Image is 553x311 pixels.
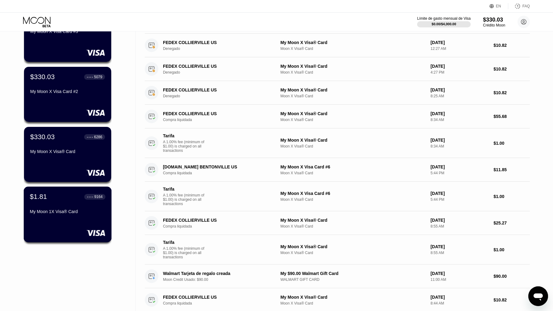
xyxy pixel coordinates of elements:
[163,187,206,192] div: Tarifa
[145,105,530,128] div: FEDEX COLLIERVILLE USCompra liquidadaMy Moon X Visa® CardMoon X Visa® Card[DATE]8:34 AM$55.68
[280,46,425,51] div: Moon X Visa® Card
[494,194,530,199] div: $1.00
[163,171,281,175] div: Compra liquidada
[30,89,105,94] div: My Moon X Visa Card #2
[24,127,111,182] div: $330.03● ● ● ●6286My Moon X Visa® Card
[483,23,505,27] div: Crédito Moon
[280,218,425,223] div: My Moon X Visa® Card
[163,111,272,116] div: FEDEX COLLIERVILLE US
[483,17,505,27] div: $330.03Crédito Moon
[163,218,272,223] div: FEDEX COLLIERVILLE US
[163,277,281,282] div: Moon Credit Usado: $90.00
[431,244,489,249] div: [DATE]
[145,265,530,288] div: Walmart Tarjeta de regalo creadaMoon Credit Usado: $90.00My $90.00 Walmart Gift CardWALMART GIFT ...
[280,64,425,69] div: My Moon X Visa® Card
[24,67,111,122] div: $330.03● ● ● ●5079My Moon X Visa Card #2
[87,136,93,138] div: ● ● ● ●
[280,94,425,98] div: Moon X Visa® Card
[145,182,530,211] div: TarifaA 1.00% fee (minimum of $1.00) is charged on all transactionsMy Moon X Visa Card #6Moon X V...
[494,90,530,95] div: $10.82
[280,197,425,202] div: Moon X Visa® Card
[431,171,489,175] div: 5:44 PM
[280,271,425,276] div: My $90.00 Walmart Gift Card
[30,209,105,214] div: My Moon 1X Visa® Card
[431,87,489,92] div: [DATE]
[431,197,489,202] div: 5:44 PM
[280,295,425,300] div: My Moon X Visa® Card
[163,246,209,259] div: A 1.00% fee (minimum of $1.00) is charged on all transactions
[483,17,505,23] div: $330.03
[30,193,47,201] div: $1.81
[431,94,489,98] div: 8:25 AM
[145,81,530,105] div: FEDEX COLLIERVILLE USDenegadoMy Moon X Visa® CardMoon X Visa® Card[DATE]8:25 AM$10.82
[145,34,530,57] div: FEDEX COLLIERVILLE USDenegadoMy Moon X Visa® CardMoon X Visa® Card[DATE]12:27 AM$10.82
[494,141,530,146] div: $1.00
[163,301,281,305] div: Compra liquidada
[30,73,55,81] div: $330.03
[280,138,425,143] div: My Moon X Visa® Card
[431,40,489,45] div: [DATE]
[494,43,530,48] div: $10.82
[24,187,111,242] div: $1.81● ● ● ●9164My Moon 1X Visa® Card
[431,251,489,255] div: 8:55 AM
[523,4,530,8] div: FAQ
[431,70,489,75] div: 4:27 PM
[280,171,425,175] div: Moon X Visa® Card
[431,277,489,282] div: 11:00 AM
[94,75,102,79] div: 5079
[145,128,530,158] div: TarifaA 1.00% fee (minimum of $1.00) is charged on all transactionsMy Moon X Visa® CardMoon X Vis...
[431,111,489,116] div: [DATE]
[163,133,206,138] div: Tarifa
[431,191,489,196] div: [DATE]
[280,118,425,122] div: Moon X Visa® Card
[431,46,489,51] div: 12:27 AM
[163,193,209,206] div: A 1.00% fee (minimum of $1.00) is charged on all transactions
[163,64,272,69] div: FEDEX COLLIERVILLE US
[280,251,425,255] div: Moon X Visa® Card
[163,94,281,98] div: Denegado
[494,247,530,252] div: $1.00
[431,164,489,169] div: [DATE]
[431,218,489,223] div: [DATE]
[163,46,281,51] div: Denegado
[508,3,530,9] div: FAQ
[494,67,530,71] div: $10.82
[280,40,425,45] div: My Moon X Visa® Card
[528,286,548,306] iframe: Botón para iniciar la ventana de mensajería
[145,158,530,182] div: [DOMAIN_NAME] BENTONVILLE USCompra liquidadaMy Moon X Visa Card #6Moon X Visa® Card[DATE]5:44 PM$...
[496,4,501,8] div: EN
[280,224,425,228] div: Moon X Visa® Card
[163,295,272,300] div: FEDEX COLLIERVILLE US
[490,3,508,9] div: EN
[280,111,425,116] div: My Moon X Visa® Card
[494,167,530,172] div: $11.85
[280,87,425,92] div: My Moon X Visa® Card
[280,144,425,148] div: Moon X Visa® Card
[280,244,425,249] div: My Moon X Visa® Card
[494,274,530,279] div: $90.00
[24,7,111,62] div: $330.03● ● ● ●9107My Moon X Visa Card #3
[94,135,102,139] div: 6286
[494,114,530,119] div: $55.68
[280,191,425,196] div: My Moon X Visa Card #6
[30,133,55,141] div: $330.03
[431,271,489,276] div: [DATE]
[145,57,530,81] div: FEDEX COLLIERVILLE USDenegadoMy Moon X Visa® CardMoon X Visa® Card[DATE]4:27 PM$10.82
[163,87,272,92] div: FEDEX COLLIERVILLE US
[94,195,103,199] div: 9164
[431,118,489,122] div: 8:34 AM
[87,76,93,78] div: ● ● ● ●
[431,224,489,228] div: 8:55 AM
[280,277,425,282] div: WALMART GIFT CARD
[163,140,209,153] div: A 1.00% fee (minimum of $1.00) is charged on all transactions
[163,118,281,122] div: Compra liquidada
[30,29,105,34] div: My Moon X Visa Card #3
[432,22,456,26] div: $0.00 / $4,000.00
[431,64,489,69] div: [DATE]
[417,16,471,27] div: Límite de gasto mensual de Visa$0.00/$4,000.00
[145,235,530,265] div: TarifaA 1.00% fee (minimum of $1.00) is charged on all transactionsMy Moon X Visa® CardMoon X Vis...
[163,70,281,75] div: Denegado
[494,220,530,225] div: $25.27
[30,149,105,154] div: My Moon X Visa® Card
[87,196,93,198] div: ● ● ● ●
